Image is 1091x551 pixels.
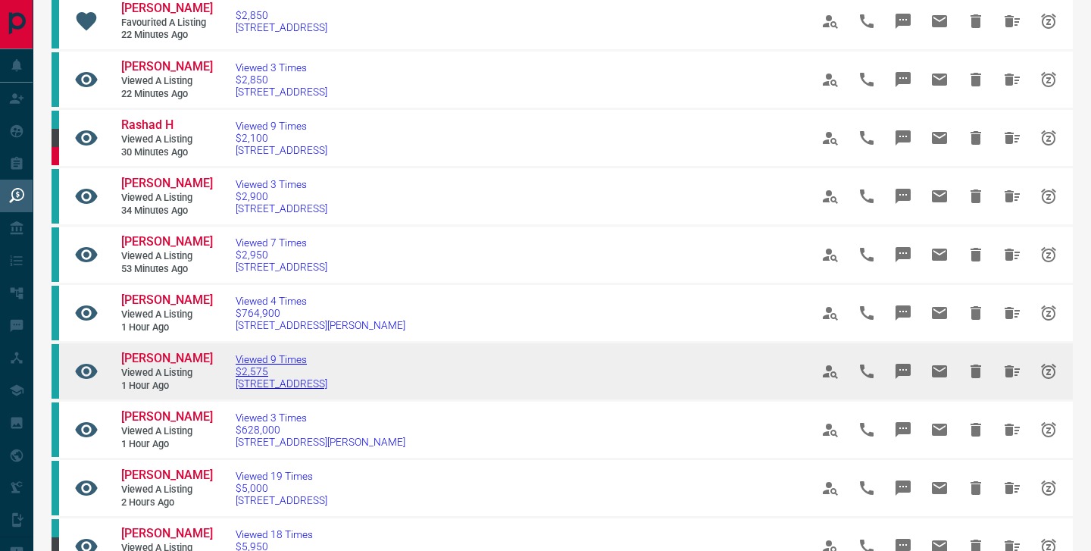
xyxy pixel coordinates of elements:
span: [STREET_ADDRESS][PERSON_NAME] [236,319,405,331]
a: [PERSON_NAME] [121,1,212,17]
span: [PERSON_NAME] [121,351,213,365]
span: Email [921,3,958,39]
span: Viewed 9 Times [236,120,327,132]
span: Message [885,412,921,448]
span: 34 minutes ago [121,205,212,218]
a: Viewed 3 Times$2,900[STREET_ADDRESS] [236,178,327,214]
span: Hide All from Kevin Rankin [994,236,1030,273]
span: $2,850 [236,74,327,86]
span: Snooze [1030,236,1067,273]
span: Snooze [1030,61,1067,98]
a: $2,850[STREET_ADDRESS] [236,9,327,33]
div: condos.ca [52,227,59,282]
span: Message [885,470,921,506]
span: Hide All from Rashad H [994,120,1030,156]
span: Call [849,353,885,390]
span: Viewed a Listing [121,484,212,496]
span: 30 minutes ago [121,146,212,159]
span: Hide All from Kevin Rankin [994,178,1030,214]
a: [PERSON_NAME] [121,526,212,542]
span: 53 minutes ago [121,263,212,276]
span: Snooze [1030,120,1067,156]
span: Call [849,470,885,506]
span: Snooze [1030,178,1067,214]
span: [STREET_ADDRESS] [236,261,327,273]
span: View Profile [812,412,849,448]
span: Hide [958,178,994,214]
span: 22 minutes ago [121,88,212,101]
span: $764,900 [236,307,405,319]
span: Favourited a Listing [121,17,212,30]
span: Call [849,236,885,273]
span: $2,575 [236,365,327,377]
span: Viewed 7 Times [236,236,327,249]
a: Viewed 9 Times$2,575[STREET_ADDRESS] [236,353,327,390]
span: [STREET_ADDRESS] [236,144,327,156]
span: Viewed a Listing [121,308,212,321]
span: Email [921,61,958,98]
span: Viewed a Listing [121,425,212,438]
span: Call [849,295,885,331]
span: Viewed 9 Times [236,353,327,365]
span: $628,000 [236,424,405,436]
span: Message [885,178,921,214]
span: [PERSON_NAME] [121,293,213,307]
span: 2 hours ago [121,496,212,509]
span: Email [921,470,958,506]
span: Viewed 3 Times [236,178,327,190]
span: [STREET_ADDRESS][PERSON_NAME] [236,436,405,448]
span: Snooze [1030,412,1067,448]
div: condos.ca [52,111,59,129]
span: [PERSON_NAME] [121,234,213,249]
span: 22 minutes ago [121,29,212,42]
span: [STREET_ADDRESS] [236,202,327,214]
span: Hide [958,353,994,390]
div: condos.ca [52,169,59,224]
span: Message [885,295,921,331]
span: Hide [958,295,994,331]
a: [PERSON_NAME] [121,176,212,192]
div: condos.ca [52,519,59,537]
span: [PERSON_NAME] [121,59,213,74]
span: [PERSON_NAME] [121,176,213,190]
div: condos.ca [52,52,59,107]
span: Email [921,295,958,331]
a: Rashad H [121,117,212,133]
span: View Profile [812,3,849,39]
span: [PERSON_NAME] [121,409,213,424]
a: Viewed 4 Times$764,900[STREET_ADDRESS][PERSON_NAME] [236,295,405,331]
span: Email [921,120,958,156]
span: 1 hour ago [121,438,212,451]
span: Message [885,353,921,390]
span: $2,850 [236,9,327,21]
span: Rashad H [121,117,173,132]
span: Call [849,61,885,98]
a: Viewed 7 Times$2,950[STREET_ADDRESS] [236,236,327,273]
span: Snooze [1030,295,1067,331]
span: [PERSON_NAME] [121,526,213,540]
div: condos.ca [52,402,59,457]
span: 1 hour ago [121,380,212,393]
span: Hide [958,236,994,273]
span: View Profile [812,178,849,214]
span: Call [849,120,885,156]
span: View Profile [812,470,849,506]
a: Viewed 3 Times$628,000[STREET_ADDRESS][PERSON_NAME] [236,412,405,448]
a: [PERSON_NAME] [121,409,212,425]
span: View Profile [812,353,849,390]
span: Call [849,178,885,214]
a: Viewed 3 Times$2,850[STREET_ADDRESS] [236,61,327,98]
span: [STREET_ADDRESS] [236,377,327,390]
span: View Profile [812,295,849,331]
div: condos.ca [52,286,59,340]
span: $2,950 [236,249,327,261]
span: Message [885,61,921,98]
span: Viewed a Listing [121,250,212,263]
span: Viewed a Listing [121,133,212,146]
div: condos.ca [52,461,59,515]
span: Message [885,236,921,273]
span: $2,900 [236,190,327,202]
span: Hide All from Jacqueline Parrish [994,470,1030,506]
span: 1 hour ago [121,321,212,334]
span: Snooze [1030,3,1067,39]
